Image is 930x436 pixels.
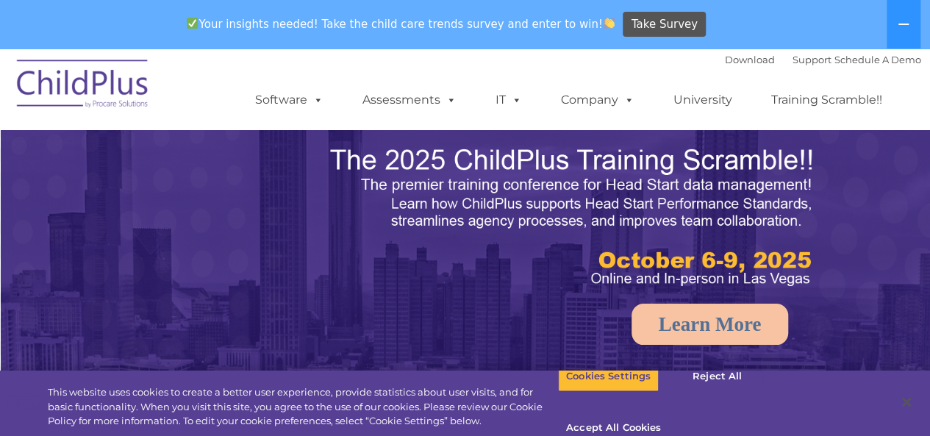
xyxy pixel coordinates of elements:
img: 👏 [604,18,615,29]
a: Assessments [348,85,471,115]
a: University [659,85,747,115]
div: This website uses cookies to create a better user experience, provide statistics about user visit... [48,385,558,429]
a: Support [793,54,831,65]
button: Reject All [671,361,763,392]
a: Take Survey [623,12,706,37]
a: Learn More [632,304,789,345]
span: Your insights needed! Take the child care trends survey and enter to win! [181,10,621,38]
a: Schedule A Demo [834,54,921,65]
a: Software [240,85,338,115]
img: ChildPlus by Procare Solutions [10,49,157,123]
font: | [725,54,921,65]
button: Cookies Settings [558,361,659,392]
a: Training Scramble!! [756,85,897,115]
a: IT [481,85,537,115]
a: Download [725,54,775,65]
button: Close [890,386,923,418]
span: Take Survey [632,12,698,37]
img: ✅ [187,18,198,29]
a: Company [546,85,649,115]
